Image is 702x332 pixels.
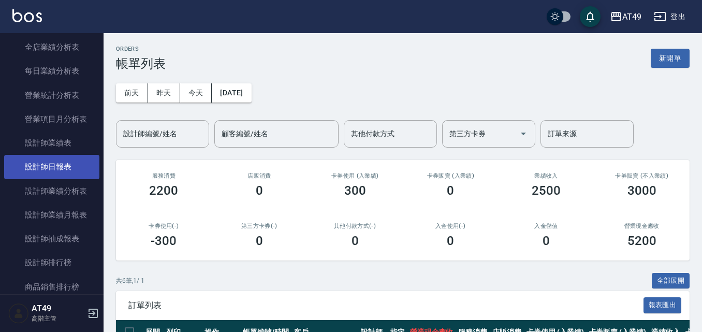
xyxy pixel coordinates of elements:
a: 營業統計分析表 [4,83,99,107]
h5: AT49 [32,304,84,314]
p: 高階主管 [32,314,84,323]
button: 昨天 [148,83,180,103]
a: 設計師業績月報表 [4,203,99,227]
h2: ORDERS [116,46,166,52]
p: 共 6 筆, 1 / 1 [116,276,144,285]
img: Person [8,303,29,324]
h3: 0 [447,234,454,248]
h2: 入金使用(-) [415,223,486,229]
h2: 業績收入 [511,172,582,179]
a: 新開單 [651,53,690,63]
button: 登出 [650,7,690,26]
button: save [580,6,601,27]
h2: 卡券販賣 (入業績) [415,172,486,179]
a: 營業項目月分析表 [4,107,99,131]
button: AT49 [606,6,646,27]
a: 設計師排行榜 [4,251,99,275]
button: 今天 [180,83,212,103]
a: 設計師抽成報表 [4,227,99,251]
button: [DATE] [212,83,251,103]
h2: 卡券使用(-) [128,223,199,229]
h3: 帳單列表 [116,56,166,71]
h3: 0 [352,234,359,248]
a: 全店業績分析表 [4,35,99,59]
div: AT49 [622,10,641,23]
h3: -300 [151,234,177,248]
button: Open [515,125,532,142]
h3: 3000 [627,183,656,198]
button: 新開單 [651,49,690,68]
h3: 2500 [532,183,561,198]
h2: 店販消費 [224,172,295,179]
h2: 卡券使用 (入業績) [319,172,390,179]
a: 報表匯出 [643,300,682,310]
h2: 營業現金應收 [606,223,677,229]
h3: 300 [344,183,366,198]
h3: 0 [256,183,263,198]
img: Logo [12,9,42,22]
h3: 2200 [149,183,178,198]
button: 全部展開 [652,273,690,289]
a: 設計師日報表 [4,155,99,179]
h3: 服務消費 [128,172,199,179]
span: 訂單列表 [128,300,643,311]
h2: 入金儲值 [511,223,582,229]
a: 商品銷售排行榜 [4,275,99,299]
h3: 0 [256,234,263,248]
h2: 第三方卡券(-) [224,223,295,229]
a: 每日業績分析表 [4,59,99,83]
button: 報表匯出 [643,297,682,313]
h2: 其他付款方式(-) [319,223,390,229]
a: 設計師業績分析表 [4,179,99,203]
button: 前天 [116,83,148,103]
h2: 卡券販賣 (不入業績) [606,172,677,179]
h3: 0 [543,234,550,248]
h3: 5200 [627,234,656,248]
h3: 0 [447,183,454,198]
a: 設計師業績表 [4,131,99,155]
